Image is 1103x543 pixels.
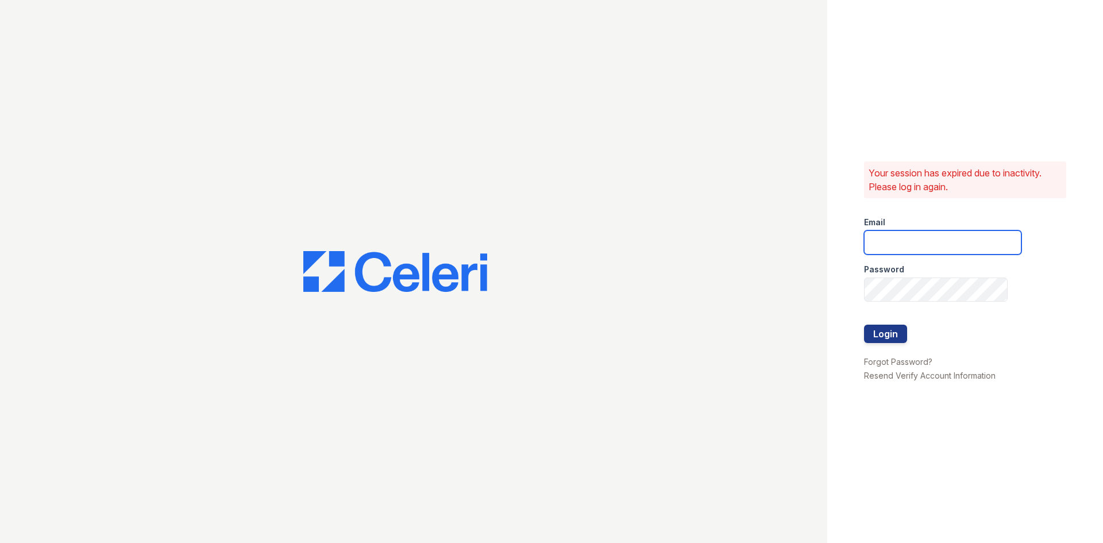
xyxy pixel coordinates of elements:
[303,251,487,292] img: CE_Logo_Blue-a8612792a0a2168367f1c8372b55b34899dd931a85d93a1a3d3e32e68fde9ad4.png
[864,325,907,343] button: Login
[864,357,932,367] a: Forgot Password?
[869,166,1062,194] p: Your session has expired due to inactivity. Please log in again.
[864,371,996,380] a: Resend Verify Account Information
[864,264,904,275] label: Password
[864,217,885,228] label: Email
